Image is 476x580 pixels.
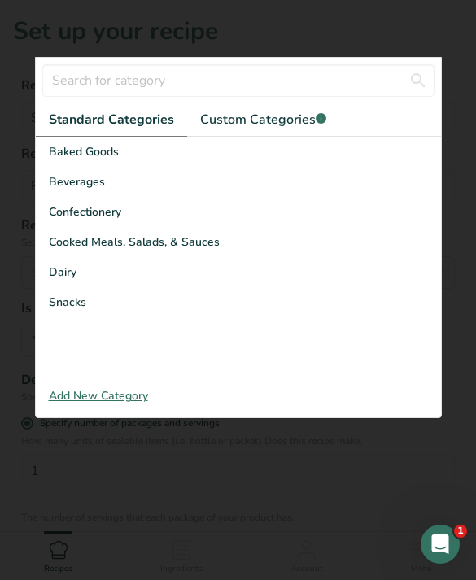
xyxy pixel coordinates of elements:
[42,64,435,97] input: Search for category
[49,110,174,129] span: Standard Categories
[49,173,105,190] span: Beverages
[421,525,460,564] iframe: Intercom live chat
[49,264,76,281] span: Dairy
[36,387,441,404] div: Add New Category
[49,203,121,220] span: Confectionery
[49,143,119,160] span: Baked Goods
[454,525,467,538] span: 1
[200,110,326,129] span: Custom Categories
[49,294,86,311] span: Snacks
[49,233,220,251] span: Cooked Meals, Salads, & Sauces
